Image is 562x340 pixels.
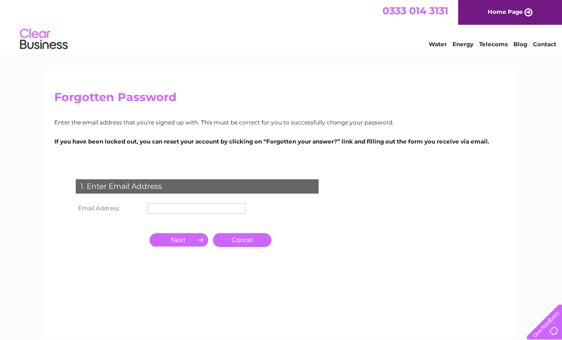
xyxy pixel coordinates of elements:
a: Contact [533,41,556,48]
div: 1. Enter Email Address [76,179,319,194]
a: Energy [452,41,473,48]
th: Email Address [73,201,145,216]
a: 0333 014 3131 [382,5,448,17]
p: If you have been locked out, you can reset your account by clicking on “Forgotten your answer?” l... [54,137,508,146]
div: Clear Business is a trading name of Verastar Limited (registered in [GEOGRAPHIC_DATA] No. 3667643... [57,5,507,46]
h2: Forgotten Password [54,91,508,109]
p: Enter the email address that you're signed up with. This must be correct for you to successfully ... [54,118,508,127]
a: Blog [513,41,527,48]
a: Cancel [213,233,271,247]
a: Telecoms [479,41,508,48]
img: logo.png [20,25,68,54]
a: Water [429,41,447,48]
